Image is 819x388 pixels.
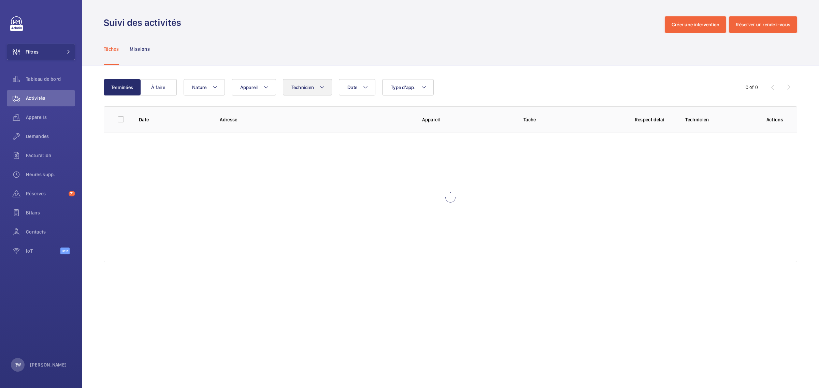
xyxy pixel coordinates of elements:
[26,171,75,178] span: Heures supp.
[26,190,66,197] span: Réserves
[766,116,783,123] p: Actions
[391,85,416,90] span: Type d'app.
[140,79,177,95] button: À faire
[130,46,150,53] p: Missions
[665,16,727,33] button: Créer une intervention
[339,79,375,95] button: Date
[746,84,758,91] div: 0 of 0
[26,95,75,102] span: Activités
[104,79,141,95] button: Terminées
[139,116,209,123] p: Date
[26,76,75,83] span: Tableau de bord
[382,79,434,95] button: Type d'app.
[104,46,119,53] p: Tâches
[26,48,39,55] span: Filtres
[523,116,614,123] p: Tâche
[26,248,60,254] span: IoT
[14,361,21,368] p: RW
[685,116,755,123] p: Technicien
[232,79,276,95] button: Appareil
[283,79,332,95] button: Technicien
[240,85,258,90] span: Appareil
[26,228,75,235] span: Contacts
[220,116,411,123] p: Adresse
[624,116,674,123] p: Respect délai
[184,79,225,95] button: Nature
[26,152,75,159] span: Facturation
[347,85,357,90] span: Date
[729,16,797,33] button: Réserver un rendez-vous
[26,133,75,140] span: Demandes
[422,116,513,123] p: Appareil
[26,114,75,121] span: Appareils
[69,191,75,196] span: 71
[60,248,70,254] span: Beta
[104,16,185,29] h1: Suivi des activités
[30,361,67,368] p: [PERSON_NAME]
[291,85,314,90] span: Technicien
[7,44,75,60] button: Filtres
[192,85,207,90] span: Nature
[26,209,75,216] span: Bilans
